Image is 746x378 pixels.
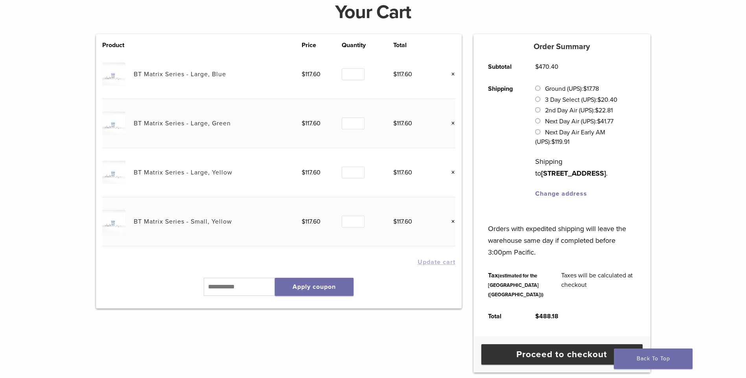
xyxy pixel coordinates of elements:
[393,119,397,127] span: $
[535,190,587,198] a: Change address
[102,40,134,50] th: Product
[445,69,455,79] a: Remove this item
[342,40,393,50] th: Quantity
[134,218,232,226] a: BT Matrix Series - Small, Yellow
[535,63,558,71] bdi: 470.40
[302,169,321,176] bdi: 117.60
[535,128,605,146] label: Next Day Air Early AM (UPS):
[302,70,305,78] span: $
[445,167,455,178] a: Remove this item
[102,112,125,135] img: BT Matrix Series - Large, Green
[393,70,412,78] bdi: 117.60
[302,169,305,176] span: $
[481,344,643,365] a: Proceed to checkout
[393,218,412,226] bdi: 117.60
[393,119,412,127] bdi: 117.60
[479,78,527,205] th: Shipping
[134,119,231,127] a: BT Matrix Series - Large, Green
[302,119,305,127] span: $
[479,264,553,305] th: Tax
[535,312,558,320] bdi: 488.18
[488,273,543,298] small: (estimated for the [GEOGRAPHIC_DATA] ([GEOGRAPHIC_DATA]))
[488,211,635,258] p: Orders with expedited shipping will leave the warehouse same day if completed before 3:00pm Pacific.
[134,70,226,78] a: BT Matrix Series - Large, Blue
[479,56,527,78] th: Subtotal
[551,138,555,146] span: $
[479,305,527,327] th: Total
[535,312,539,320] span: $
[583,85,599,93] bdi: 17.78
[535,63,539,71] span: $
[597,96,601,104] span: $
[102,161,125,184] img: BT Matrix Series - Large, Yellow
[551,138,569,146] bdi: 119.91
[597,117,613,125] bdi: 41.77
[553,264,645,305] td: Taxes will be calculated at checkout
[302,40,342,50] th: Price
[473,42,650,51] h5: Order Summary
[393,70,397,78] span: $
[418,259,455,265] button: Update cart
[597,96,617,104] bdi: 20.40
[102,210,125,233] img: BT Matrix Series - Small, Yellow
[595,106,599,114] span: $
[445,118,455,128] a: Remove this item
[134,169,232,176] a: BT Matrix Series - Large, Yellow
[393,218,397,226] span: $
[545,117,613,125] label: Next Day Air (UPS):
[597,117,600,125] span: $
[302,119,321,127] bdi: 117.60
[445,217,455,227] a: Remove this item
[90,3,656,22] h1: Your Cart
[583,85,587,93] span: $
[302,218,305,226] span: $
[102,62,125,86] img: BT Matrix Series - Large, Blue
[541,169,606,178] strong: [STREET_ADDRESS]
[393,169,412,176] bdi: 117.60
[393,40,434,50] th: Total
[595,106,613,114] bdi: 22.81
[275,278,354,296] button: Apply coupon
[535,156,635,179] p: Shipping to .
[545,85,599,93] label: Ground (UPS):
[614,349,693,369] a: Back To Top
[302,218,321,226] bdi: 117.60
[545,96,617,104] label: 3 Day Select (UPS):
[302,70,321,78] bdi: 117.60
[393,169,397,176] span: $
[545,106,613,114] label: 2nd Day Air (UPS):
